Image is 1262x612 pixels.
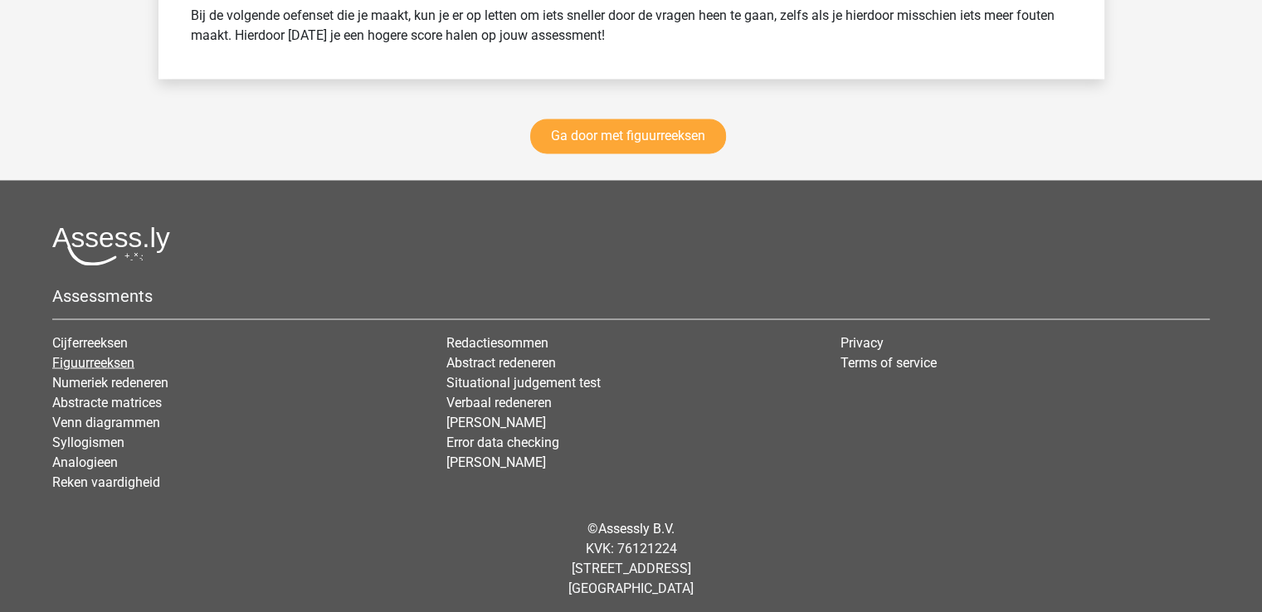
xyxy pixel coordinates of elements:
a: Situational judgement test [446,374,601,390]
p: Bij de volgende oefenset die je maakt, kun je er op letten om iets sneller door de vragen heen te... [191,6,1072,46]
a: Assessly B.V. [598,520,675,536]
a: Abstract redeneren [446,354,556,370]
a: [PERSON_NAME] [446,414,546,430]
div: © KVK: 76121224 [STREET_ADDRESS] [GEOGRAPHIC_DATA] [40,505,1222,611]
a: Figuurreeksen [52,354,134,370]
a: Verbaal redeneren [446,394,552,410]
a: Analogieen [52,454,118,469]
a: Reken vaardigheid [52,474,160,489]
a: Syllogismen [52,434,124,449]
h5: Assessments [52,285,1210,305]
a: Abstracte matrices [52,394,162,410]
a: [PERSON_NAME] [446,454,546,469]
a: Ga door met figuurreeksen [530,119,726,153]
a: Error data checking [446,434,559,449]
a: Redactiesommen [446,334,548,350]
img: Assessly logo [52,226,170,265]
a: Cijferreeksen [52,334,128,350]
a: Privacy [841,334,884,350]
a: Terms of service [841,354,937,370]
a: Venn diagrammen [52,414,160,430]
a: Numeriek redeneren [52,374,168,390]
